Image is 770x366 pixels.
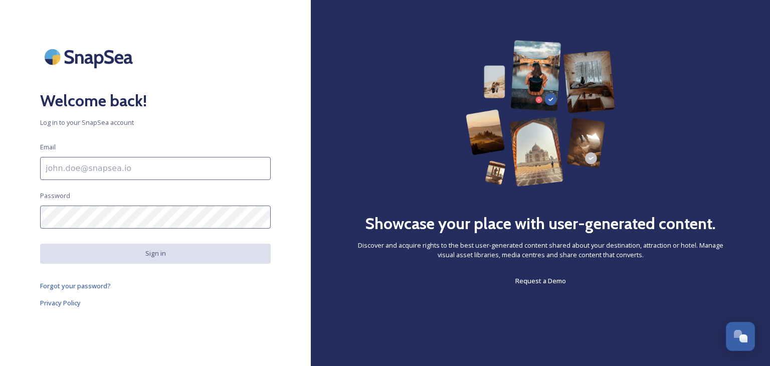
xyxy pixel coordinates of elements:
span: Log in to your SnapSea account [40,118,271,127]
h2: Showcase your place with user-generated content. [365,212,716,236]
span: Discover and acquire rights to the best user-generated content shared about your destination, att... [351,241,730,260]
button: Sign in [40,244,271,263]
a: Privacy Policy [40,297,271,309]
button: Open Chat [726,322,755,351]
h2: Welcome back! [40,89,271,113]
input: john.doe@snapsea.io [40,157,271,180]
span: Request a Demo [515,276,566,285]
img: SnapSea Logo [40,40,140,74]
span: Email [40,142,56,152]
a: Request a Demo [515,275,566,287]
a: Forgot your password? [40,280,271,292]
span: Privacy Policy [40,298,81,307]
img: 63b42ca75bacad526042e722_Group%20154-p-800.png [466,40,615,187]
span: Forgot your password? [40,281,111,290]
span: Password [40,191,70,201]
